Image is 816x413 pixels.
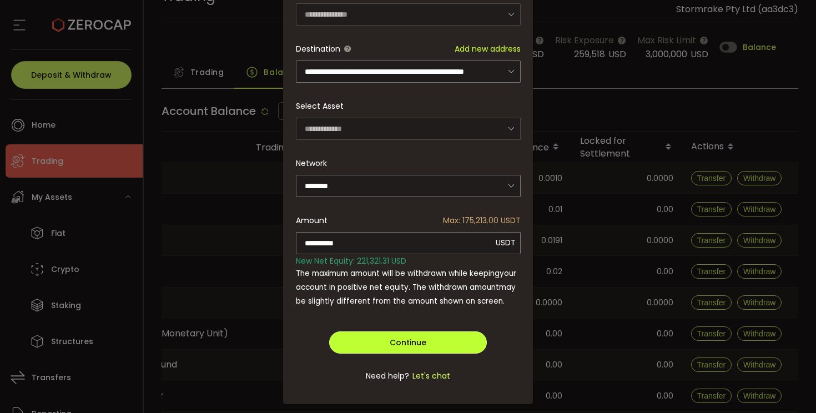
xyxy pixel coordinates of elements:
[296,282,516,306] span: may be slightly different from the amount shown on screen.
[296,268,500,279] span: The maximum amount will be withdrawn while keeping
[366,370,409,381] span: Need help?
[329,331,487,354] button: Continue
[390,337,426,348] span: Continue
[443,209,521,231] span: Max: 175,213.00 USDT
[296,255,406,266] span: New Net Equity: 221,321.31 USD
[296,158,327,169] label: Network
[496,237,516,248] span: USDT
[296,100,344,112] label: Select Asset
[296,268,516,293] span: your account in positive net equity. The withdrawn amount
[409,370,450,381] span: Let's chat
[296,209,328,231] span: Amount
[760,360,816,413] iframe: Chat Widget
